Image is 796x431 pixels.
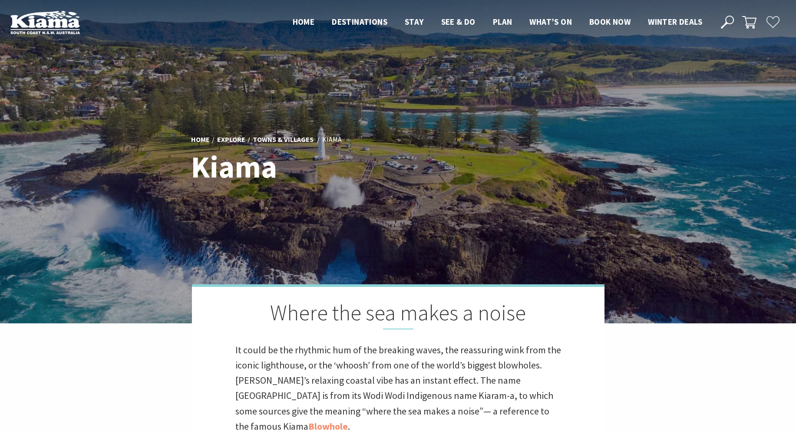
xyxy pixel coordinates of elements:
span: See & Do [441,16,476,27]
span: What’s On [529,16,572,27]
span: Plan [493,16,512,27]
h2: Where the sea makes a noise [235,300,561,329]
span: Destinations [332,16,387,27]
span: Winter Deals [648,16,702,27]
h1: Kiama [191,150,436,183]
span: Home [293,16,315,27]
nav: Main Menu [284,15,711,30]
a: Home [191,135,210,145]
li: Kiama [322,134,342,145]
span: Stay [405,16,424,27]
span: Book now [589,16,631,27]
a: Explore [217,135,245,145]
a: Towns & Villages [253,135,314,145]
img: Kiama Logo [10,10,80,34]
